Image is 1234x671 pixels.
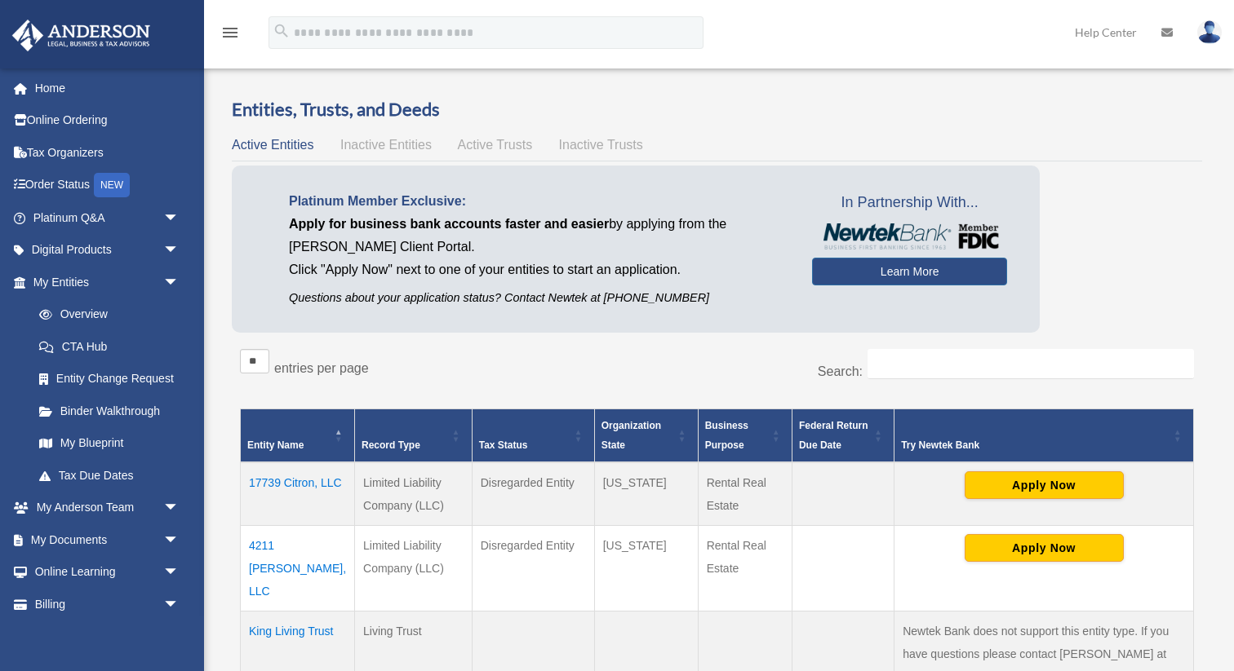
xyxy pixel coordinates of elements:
img: User Pic [1197,20,1222,44]
a: menu [220,29,240,42]
th: Federal Return Due Date: Activate to sort [792,409,894,463]
a: My Anderson Teamarrow_drop_down [11,492,204,524]
a: Tax Due Dates [23,459,196,492]
td: [US_STATE] [594,526,698,611]
span: Inactive Trusts [559,138,643,152]
span: Apply for business bank accounts faster and easier [289,217,609,231]
a: CTA Hub [23,330,196,363]
th: Tax Status: Activate to sort [472,409,594,463]
td: 4211 [PERSON_NAME], LLC [241,526,355,611]
a: Home [11,72,204,104]
td: 17739 Citron, LLC [241,462,355,526]
a: Overview [23,298,188,331]
a: Platinum Q&Aarrow_drop_down [11,201,204,234]
p: by applying from the [PERSON_NAME] Client Portal. [289,213,788,258]
span: Active Trusts [458,138,533,152]
a: Digital Productsarrow_drop_down [11,234,204,267]
td: Disregarded Entity [472,462,594,526]
td: Rental Real Estate [698,526,792,611]
img: Anderson Advisors Platinum Portal [7,20,155,51]
p: Platinum Member Exclusive: [289,190,788,213]
span: arrow_drop_down [163,266,196,299]
span: Inactive Entities [340,138,432,152]
th: Record Type: Activate to sort [355,409,473,463]
a: Learn More [812,258,1007,285]
th: Organization State: Activate to sort [594,409,698,463]
th: Business Purpose: Activate to sort [698,409,792,463]
a: Tax Organizers [11,136,204,169]
td: [US_STATE] [594,462,698,526]
span: arrow_drop_down [163,234,196,267]
td: Disregarded Entity [472,526,594,611]
i: search [273,22,291,40]
span: Federal Return Due Date [799,420,868,451]
span: Organization State [601,420,661,451]
span: Business Purpose [705,420,748,451]
th: Entity Name: Activate to invert sorting [241,409,355,463]
span: arrow_drop_down [163,523,196,557]
a: Order StatusNEW [11,169,204,202]
td: Limited Liability Company (LLC) [355,526,473,611]
button: Apply Now [965,471,1124,499]
a: My Blueprint [23,427,196,460]
span: In Partnership With... [812,190,1007,216]
th: Try Newtek Bank : Activate to sort [894,409,1194,463]
a: My Entitiesarrow_drop_down [11,266,196,298]
span: arrow_drop_down [163,588,196,621]
i: menu [220,23,240,42]
a: My Documentsarrow_drop_down [11,523,204,556]
p: Click "Apply Now" next to one of your entities to start an application. [289,258,788,281]
span: arrow_drop_down [163,556,196,589]
span: arrow_drop_down [163,201,196,235]
p: Questions about your application status? Contact Newtek at [PHONE_NUMBER] [289,288,788,308]
span: Record Type [362,439,420,451]
div: NEW [94,173,130,197]
td: Limited Liability Company (LLC) [355,462,473,526]
a: Binder Walkthrough [23,395,196,427]
span: Entity Name [247,439,304,451]
label: entries per page [274,361,369,375]
span: Tax Status [479,439,528,451]
a: Entity Change Request [23,363,196,395]
h3: Entities, Trusts, and Deeds [232,97,1202,122]
img: NewtekBankLogoSM.png [820,223,999,249]
a: Online Ordering [11,104,204,137]
label: Search: [818,364,863,378]
span: Active Entities [232,138,313,152]
span: arrow_drop_down [163,492,196,525]
a: Online Learningarrow_drop_down [11,556,204,589]
td: Rental Real Estate [698,462,792,526]
div: Try Newtek Bank [901,435,1169,455]
button: Apply Now [965,534,1124,562]
a: Billingarrow_drop_down [11,588,204,620]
